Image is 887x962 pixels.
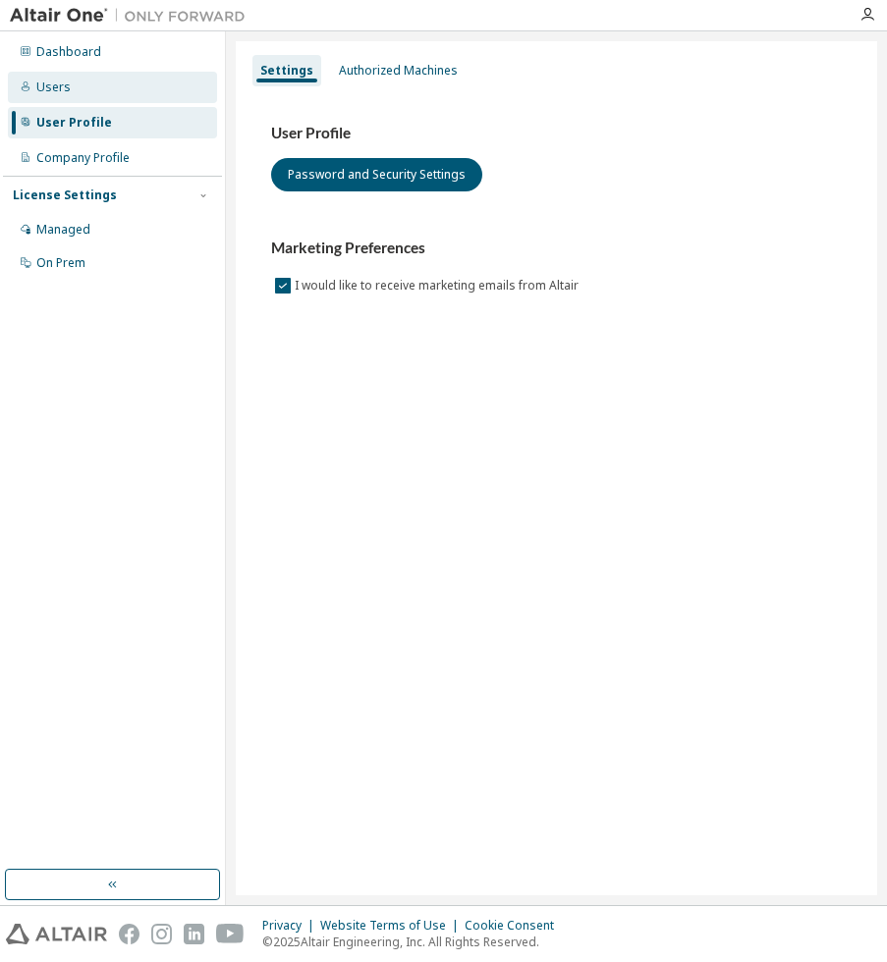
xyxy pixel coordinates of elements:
[36,150,130,166] div: Company Profile
[13,187,117,203] div: License Settings
[36,44,101,60] div: Dashboard
[295,274,582,297] label: I would like to receive marketing emails from Altair
[271,239,842,258] h3: Marketing Preferences
[36,255,85,271] div: On Prem
[262,934,566,950] p: © 2025 Altair Engineering, Inc. All Rights Reserved.
[465,918,566,934] div: Cookie Consent
[151,924,172,944] img: instagram.svg
[36,115,112,131] div: User Profile
[320,918,465,934] div: Website Terms of Use
[216,924,245,944] img: youtube.svg
[6,924,107,944] img: altair_logo.svg
[36,222,90,238] div: Managed
[10,6,255,26] img: Altair One
[339,63,458,79] div: Authorized Machines
[271,158,482,191] button: Password and Security Settings
[36,80,71,95] div: Users
[260,63,313,79] div: Settings
[119,924,139,944] img: facebook.svg
[184,924,204,944] img: linkedin.svg
[262,918,320,934] div: Privacy
[271,124,842,143] h3: User Profile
